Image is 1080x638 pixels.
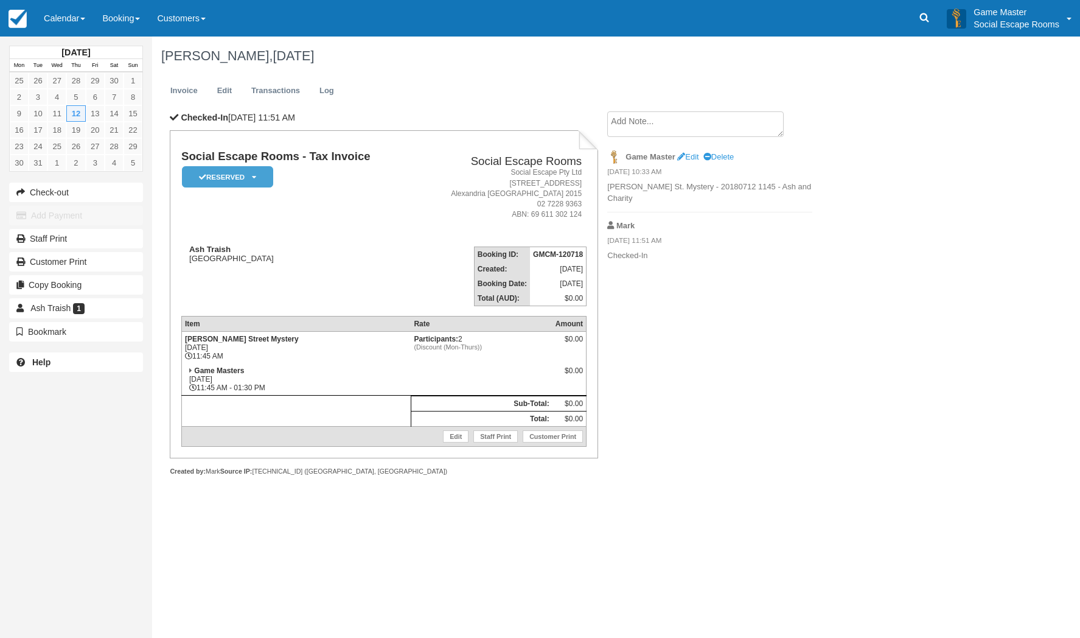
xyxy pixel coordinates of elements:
a: 1 [124,72,142,89]
th: Tue [29,59,47,72]
strong: Mark [616,221,635,230]
a: 4 [105,155,124,171]
a: Log [310,79,343,103]
p: [PERSON_NAME] St. Mystery - 20180712 1145 - Ash and Charity [607,181,812,204]
th: Mon [10,59,29,72]
th: Created: [474,262,530,276]
strong: Created by: [170,468,206,475]
a: 14 [105,105,124,122]
a: 29 [86,72,105,89]
a: 11 [47,105,66,122]
a: 28 [105,138,124,155]
a: 5 [66,89,85,105]
a: 3 [86,155,105,171]
strong: [PERSON_NAME] Street Mystery [185,335,299,343]
a: 8 [124,89,142,105]
th: Amount [552,317,587,332]
p: [DATE] 11:51 AM [170,111,597,124]
th: Sub-Total: [411,396,552,412]
a: 17 [29,122,47,138]
button: Add Payment [9,206,143,225]
a: 27 [47,72,66,89]
img: checkfront-main-nav-mini-logo.png [9,10,27,28]
a: 7 [105,89,124,105]
a: Edit [208,79,241,103]
th: Sat [105,59,124,72]
a: 20 [86,122,105,138]
a: 10 [29,105,47,122]
em: (Discount (Mon-Thurs)) [414,343,549,351]
div: $0.00 [556,366,583,385]
th: Fri [86,59,105,72]
th: Booking ID: [474,247,530,262]
th: Wed [47,59,66,72]
a: 21 [105,122,124,138]
button: Copy Booking [9,275,143,295]
button: Bookmark [9,322,143,342]
a: 12 [66,105,85,122]
a: 5 [124,155,142,171]
p: Checked-In [607,250,812,262]
a: 25 [10,72,29,89]
em: [DATE] 11:51 AM [607,236,812,249]
strong: [DATE] [61,47,90,57]
a: 26 [66,138,85,155]
th: Booking Date: [474,276,530,291]
a: 16 [10,122,29,138]
span: Ash Traish [30,303,71,313]
strong: Game Master [625,152,675,161]
a: 25 [47,138,66,155]
td: [DATE] [530,262,587,276]
b: Checked-In [181,113,228,122]
strong: Game Masters [194,366,244,375]
a: 15 [124,105,142,122]
th: Sun [124,59,142,72]
a: Customer Print [9,252,143,272]
a: 22 [124,122,142,138]
a: Transactions [242,79,309,103]
h2: Social Escape Rooms [419,155,582,168]
a: 23 [10,138,29,155]
th: Thu [66,59,85,72]
address: Social Escape Pty Ltd [STREET_ADDRESS] Alexandria [GEOGRAPHIC_DATA] 2015 02 7228 9363 ABN: 69 611... [419,167,582,220]
a: 28 [66,72,85,89]
td: [DATE] 11:45 AM - 01:30 PM [181,363,411,396]
span: 1 [73,303,85,314]
td: [DATE] [530,276,587,291]
b: Help [32,357,51,367]
a: Invoice [161,79,207,103]
a: 30 [105,72,124,89]
a: 24 [29,138,47,155]
a: 1 [47,155,66,171]
a: 3 [29,89,47,105]
th: Total: [411,412,552,427]
a: 18 [47,122,66,138]
button: Check-out [9,183,143,202]
a: 27 [86,138,105,155]
td: 2 [411,332,552,364]
a: Reserved [181,166,269,188]
strong: GMCM-120718 [533,250,583,259]
a: 4 [47,89,66,105]
span: [DATE] [273,48,314,63]
th: Rate [411,317,552,332]
a: 13 [86,105,105,122]
a: Customer Print [523,430,583,443]
a: 31 [29,155,47,171]
a: 6 [86,89,105,105]
div: Mark [TECHNICAL_ID] ([GEOGRAPHIC_DATA], [GEOGRAPHIC_DATA]) [170,467,597,476]
div: [GEOGRAPHIC_DATA] [181,245,414,263]
p: Game Master [974,6,1059,18]
a: 30 [10,155,29,171]
img: A3 [947,9,966,28]
td: [DATE] 11:45 AM [181,332,411,364]
a: Staff Print [9,229,143,248]
a: 2 [10,89,29,105]
a: 9 [10,105,29,122]
a: Delete [703,152,734,161]
div: $0.00 [556,335,583,353]
h1: Social Escape Rooms - Tax Invoice [181,150,414,163]
em: [DATE] 10:33 AM [607,167,812,180]
td: $0.00 [552,412,587,427]
th: Item [181,317,411,332]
